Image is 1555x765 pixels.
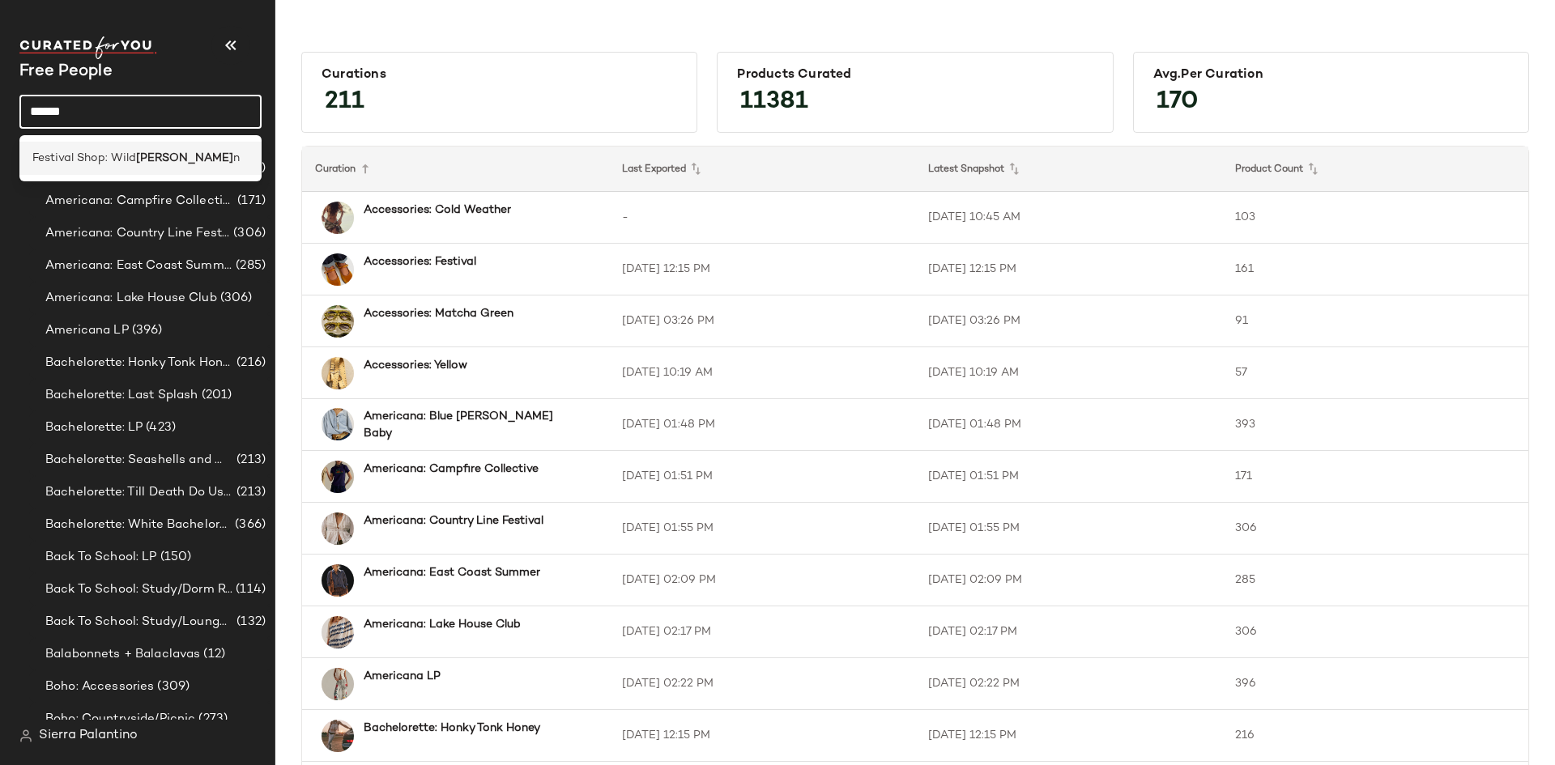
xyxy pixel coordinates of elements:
[1222,192,1529,244] td: 103
[915,503,1222,555] td: [DATE] 01:55 PM
[915,244,1222,295] td: [DATE] 12:15 PM
[1222,147,1529,192] th: Product Count
[609,147,916,192] th: Last Exported
[45,419,143,437] span: Bachelorette: LP
[129,321,163,340] span: (396)
[364,564,540,581] b: Americana: East Coast Summer
[915,658,1222,710] td: [DATE] 02:22 PM
[45,710,195,729] span: Boho: Countryside/Picnic
[1222,295,1529,347] td: 91
[39,726,138,746] span: Sierra Palantino
[45,580,232,599] span: Back To School: Study/Dorm Room Essentials
[609,347,916,399] td: [DATE] 10:19 AM
[200,645,225,664] span: (12)
[45,354,233,372] span: Bachelorette: Honky Tonk Honey
[1222,347,1529,399] td: 57
[364,202,511,219] b: Accessories: Cold Weather
[364,357,467,374] b: Accessories: Yellow
[45,192,234,210] span: Americana: Campfire Collective
[45,224,230,243] span: Americana: Country Line Festival
[234,192,266,210] span: (171)
[609,710,916,762] td: [DATE] 12:15 PM
[232,257,266,275] span: (285)
[915,555,1222,606] td: [DATE] 02:09 PM
[915,710,1222,762] td: [DATE] 12:15 PM
[233,354,266,372] span: (216)
[364,616,521,633] b: Americana: Lake House Club
[364,461,539,478] b: Americana: Campfire Collective
[45,645,200,664] span: Balabonnets + Balaclavas
[136,150,233,167] b: [PERSON_NAME]
[45,257,232,275] span: Americana: East Coast Summer
[609,295,916,347] td: [DATE] 03:26 PM
[233,613,266,631] span: (132)
[233,483,266,502] span: (213)
[1222,451,1529,503] td: 171
[232,580,266,599] span: (114)
[364,512,543,529] b: Americana: Country Line Festival
[154,678,190,696] span: (309)
[232,516,266,534] span: (366)
[609,192,916,244] td: -
[364,720,540,737] b: Bachelorette: Honky Tonk Honey
[19,729,32,742] img: svg%3e
[45,451,233,470] span: Bachelorette: Seashells and Wedding Bells
[1222,503,1529,555] td: 306
[230,224,266,243] span: (306)
[302,147,609,192] th: Curation
[609,606,916,658] td: [DATE] 02:17 PM
[915,451,1222,503] td: [DATE] 01:51 PM
[915,192,1222,244] td: [DATE] 10:45 AM
[364,253,476,270] b: Accessories: Festival
[609,503,916,555] td: [DATE] 01:55 PM
[19,36,157,59] img: cfy_white_logo.C9jOOHJF.svg
[217,289,253,308] span: (306)
[45,678,154,696] span: Boho: Accessories
[45,321,129,340] span: Americana LP
[45,386,198,405] span: Bachelorette: Last Splash
[915,147,1222,192] th: Latest Snapshot
[609,399,916,451] td: [DATE] 01:48 PM
[1222,658,1529,710] td: 396
[1222,606,1529,658] td: 306
[915,295,1222,347] td: [DATE] 03:26 PM
[915,347,1222,399] td: [DATE] 10:19 AM
[364,408,580,442] b: Americana: Blue [PERSON_NAME] Baby
[1222,399,1529,451] td: 393
[233,451,266,470] span: (213)
[609,244,916,295] td: [DATE] 12:15 PM
[143,419,176,437] span: (423)
[1222,555,1529,606] td: 285
[309,73,381,131] span: 211
[364,305,513,322] b: Accessories: Matcha Green
[737,67,1093,83] div: Products Curated
[19,63,113,80] span: Current Company Name
[322,67,677,83] div: Curations
[915,606,1222,658] td: [DATE] 02:17 PM
[915,399,1222,451] td: [DATE] 01:48 PM
[609,451,916,503] td: [DATE] 01:51 PM
[1140,73,1215,131] span: 170
[364,668,441,685] b: Americana LP
[45,516,232,534] span: Bachelorette: White Bachelorette Outfits
[157,548,192,567] span: (150)
[195,710,228,729] span: (273)
[233,150,240,167] span: n
[1153,67,1509,83] div: Avg.per Curation
[45,548,157,567] span: Back To School: LP
[724,73,824,131] span: 11381
[609,555,916,606] td: [DATE] 02:09 PM
[198,386,232,405] span: (201)
[45,483,233,502] span: Bachelorette: Till Death Do Us Party
[1222,710,1529,762] td: 216
[1222,244,1529,295] td: 161
[45,289,217,308] span: Americana: Lake House Club
[45,613,233,631] span: Back To School: Study/Lounge Essentials
[609,658,916,710] td: [DATE] 02:22 PM
[32,150,136,167] span: Festival Shop: Wild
